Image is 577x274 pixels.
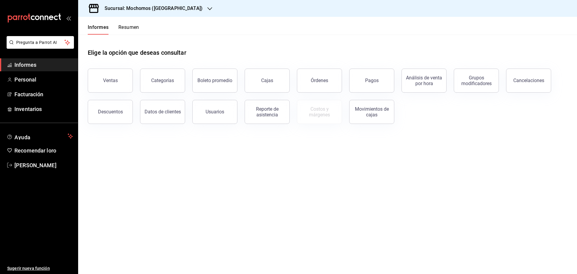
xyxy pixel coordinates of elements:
button: abrir_cajón_menú [66,16,71,20]
button: Categorías [140,69,185,93]
button: Análisis de venta por hora [401,69,447,93]
font: Elige la opción que deseas consultar [88,49,186,56]
button: Pregunta a Parrot AI [7,36,74,49]
font: Inventarios [14,106,42,112]
font: Grupos modificadores [461,75,492,86]
font: Sugerir nueva función [7,266,50,271]
font: Personal [14,76,36,83]
button: Datos de clientes [140,100,185,124]
font: Informes [14,62,36,68]
button: Órdenes [297,69,342,93]
font: Facturación [14,91,43,97]
font: Cancelaciones [513,78,544,83]
font: Informes [88,24,109,30]
font: [PERSON_NAME] [14,162,56,168]
font: Costos y márgenes [309,106,330,118]
font: Pregunta a Parrot AI [16,40,57,45]
button: Descuentos [88,100,133,124]
button: Movimientos de cajas [349,100,394,124]
font: Análisis de venta por hora [406,75,442,86]
font: Datos de clientes [145,109,181,115]
button: Contrata inventarios para ver este informe [297,100,342,124]
font: Usuarios [206,109,224,115]
font: Pagos [365,78,379,83]
button: Boleto promedio [192,69,237,93]
font: Movimientos de cajas [355,106,389,118]
font: Ayuda [14,134,31,140]
button: Usuarios [192,100,237,124]
font: Ventas [103,78,118,83]
button: Grupos modificadores [454,69,499,93]
font: Recomendar loro [14,147,56,154]
font: Descuentos [98,109,123,115]
font: Sucursal: Mochomos ([GEOGRAPHIC_DATA]) [105,5,203,11]
font: Categorías [151,78,174,83]
font: Resumen [118,24,139,30]
div: pestañas de navegación [88,24,139,35]
a: Pregunta a Parrot AI [4,44,74,50]
a: Cajas [245,69,290,93]
font: Boleto promedio [197,78,232,83]
button: Pagos [349,69,394,93]
font: Cajas [261,78,273,83]
font: Reporte de asistencia [256,106,279,118]
button: Cancelaciones [506,69,551,93]
font: Órdenes [311,78,328,83]
button: Ventas [88,69,133,93]
button: Reporte de asistencia [245,100,290,124]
